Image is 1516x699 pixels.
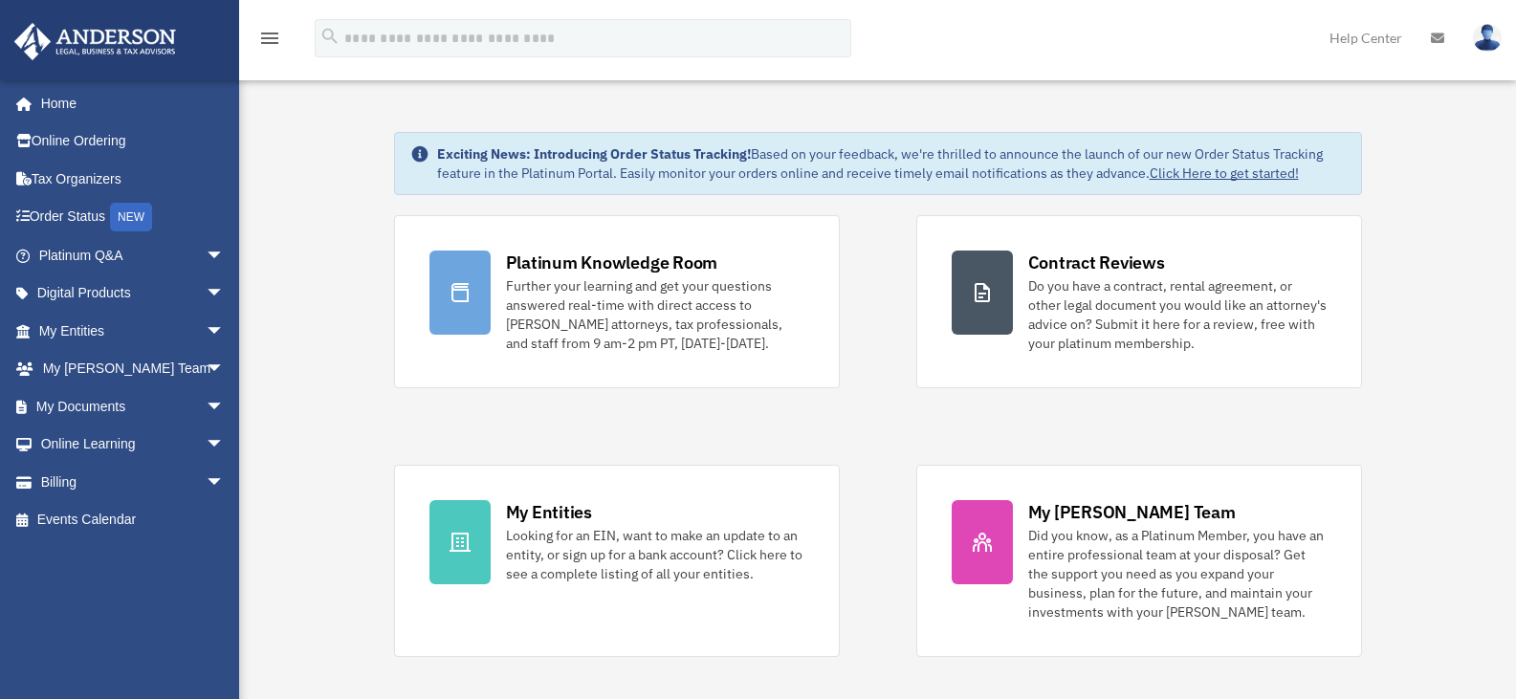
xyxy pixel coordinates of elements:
[916,465,1362,657] a: My [PERSON_NAME] Team Did you know, as a Platinum Member, you have an entire professional team at...
[13,160,253,198] a: Tax Organizers
[13,350,253,388] a: My [PERSON_NAME] Teamarrow_drop_down
[506,251,718,274] div: Platinum Knowledge Room
[13,463,253,501] a: Billingarrow_drop_down
[258,33,281,50] a: menu
[394,215,840,388] a: Platinum Knowledge Room Further your learning and get your questions answered real-time with dire...
[206,387,244,426] span: arrow_drop_down
[110,203,152,231] div: NEW
[206,312,244,351] span: arrow_drop_down
[319,26,341,47] i: search
[13,387,253,426] a: My Documentsarrow_drop_down
[1473,24,1502,52] img: User Pic
[13,426,253,464] a: Online Learningarrow_drop_down
[13,501,253,539] a: Events Calendar
[1028,526,1327,622] div: Did you know, as a Platinum Member, you have an entire professional team at your disposal? Get th...
[206,463,244,502] span: arrow_drop_down
[916,215,1362,388] a: Contract Reviews Do you have a contract, rental agreement, or other legal document you would like...
[437,144,1346,183] div: Based on your feedback, we're thrilled to announce the launch of our new Order Status Tracking fe...
[13,236,253,274] a: Platinum Q&Aarrow_drop_down
[437,145,751,163] strong: Exciting News: Introducing Order Status Tracking!
[394,465,840,657] a: My Entities Looking for an EIN, want to make an update to an entity, or sign up for a bank accoun...
[13,198,253,237] a: Order StatusNEW
[1150,164,1299,182] a: Click Here to get started!
[506,500,592,524] div: My Entities
[1028,251,1165,274] div: Contract Reviews
[9,23,182,60] img: Anderson Advisors Platinum Portal
[1028,276,1327,353] div: Do you have a contract, rental agreement, or other legal document you would like an attorney's ad...
[258,27,281,50] i: menu
[13,274,253,313] a: Digital Productsarrow_drop_down
[206,426,244,465] span: arrow_drop_down
[13,122,253,161] a: Online Ordering
[13,84,244,122] a: Home
[1028,500,1236,524] div: My [PERSON_NAME] Team
[506,276,804,353] div: Further your learning and get your questions answered real-time with direct access to [PERSON_NAM...
[13,312,253,350] a: My Entitiesarrow_drop_down
[206,236,244,275] span: arrow_drop_down
[506,526,804,583] div: Looking for an EIN, want to make an update to an entity, or sign up for a bank account? Click her...
[206,274,244,314] span: arrow_drop_down
[206,350,244,389] span: arrow_drop_down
